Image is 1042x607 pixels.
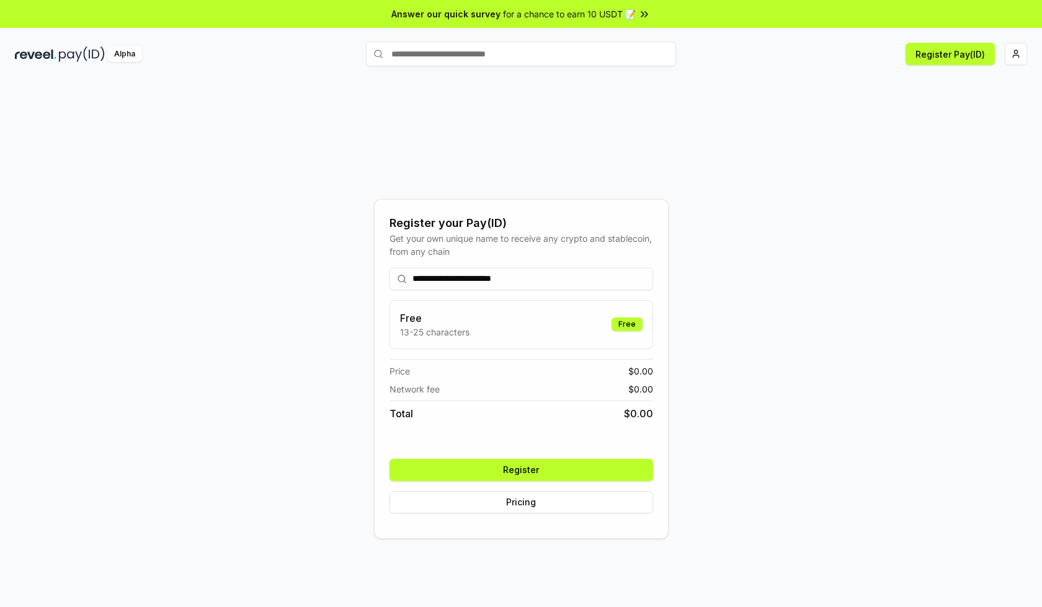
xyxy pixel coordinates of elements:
span: Network fee [390,383,440,396]
span: $ 0.00 [624,406,653,421]
div: Get your own unique name to receive any crypto and stablecoin, from any chain [390,232,653,258]
span: for a chance to earn 10 USDT 📝 [503,7,636,20]
span: $ 0.00 [628,365,653,378]
button: Register [390,459,653,481]
span: Price [390,365,410,378]
p: 13-25 characters [400,326,470,339]
button: Register Pay(ID) [906,43,995,65]
div: Register your Pay(ID) [390,215,653,232]
span: Answer our quick survey [391,7,501,20]
div: Alpha [107,47,142,62]
img: reveel_dark [15,47,56,62]
div: Free [612,317,643,331]
button: Pricing [390,491,653,513]
h3: Free [400,311,470,326]
img: pay_id [59,47,105,62]
span: $ 0.00 [628,383,653,396]
span: Total [390,406,413,421]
